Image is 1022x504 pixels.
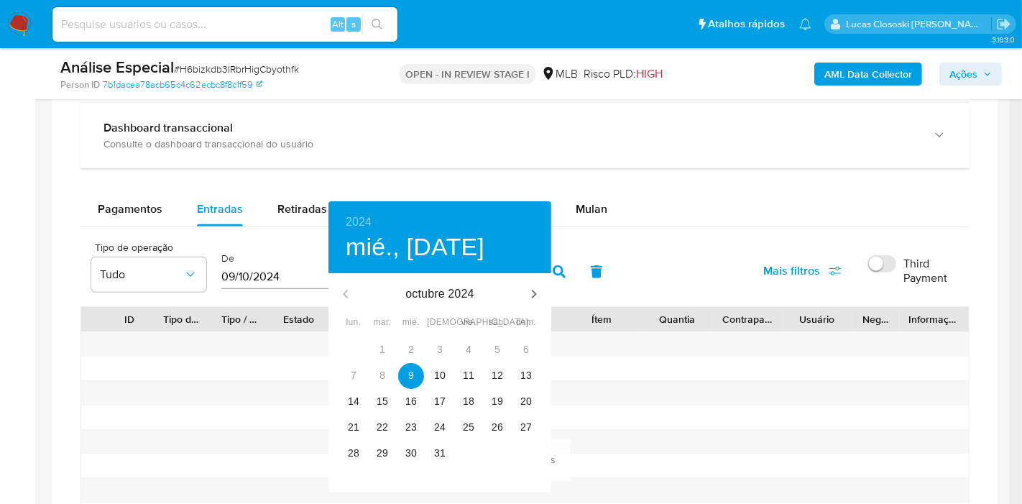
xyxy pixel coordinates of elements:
[434,420,446,434] p: 24
[398,415,424,441] button: 23
[398,363,424,389] button: 9
[341,389,367,415] button: 14
[484,363,510,389] button: 12
[513,415,539,441] button: 27
[377,446,388,460] p: 29
[405,420,417,434] p: 23
[377,394,388,408] p: 15
[520,394,532,408] p: 20
[520,368,532,382] p: 13
[484,316,510,330] span: sáb.
[341,441,367,467] button: 28
[434,446,446,460] p: 31
[346,232,484,262] button: mié., [DATE]
[484,389,510,415] button: 19
[427,389,453,415] button: 17
[398,389,424,415] button: 16
[513,363,539,389] button: 13
[427,316,453,330] span: [DEMOGRAPHIC_DATA].
[348,446,359,460] p: 28
[492,420,503,434] p: 26
[427,441,453,467] button: 31
[463,394,474,408] p: 18
[369,389,395,415] button: 15
[484,415,510,441] button: 26
[369,415,395,441] button: 22
[405,394,417,408] p: 16
[341,415,367,441] button: 21
[408,368,414,382] p: 9
[398,441,424,467] button: 30
[348,420,359,434] p: 21
[369,441,395,467] button: 29
[520,420,532,434] p: 27
[456,389,482,415] button: 18
[427,363,453,389] button: 10
[463,420,474,434] p: 25
[341,316,367,330] span: lun.
[513,389,539,415] button: 20
[456,363,482,389] button: 11
[377,420,388,434] p: 22
[369,316,395,330] span: mar.
[456,316,482,330] span: vie.
[346,212,372,232] button: 2024
[492,368,503,382] p: 12
[348,394,359,408] p: 14
[456,415,482,441] button: 25
[427,415,453,441] button: 24
[463,368,474,382] p: 11
[513,316,539,330] span: dom.
[405,446,417,460] p: 30
[398,316,424,330] span: mié.
[363,285,517,303] p: octubre 2024
[492,394,503,408] p: 19
[434,368,446,382] p: 10
[434,394,446,408] p: 17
